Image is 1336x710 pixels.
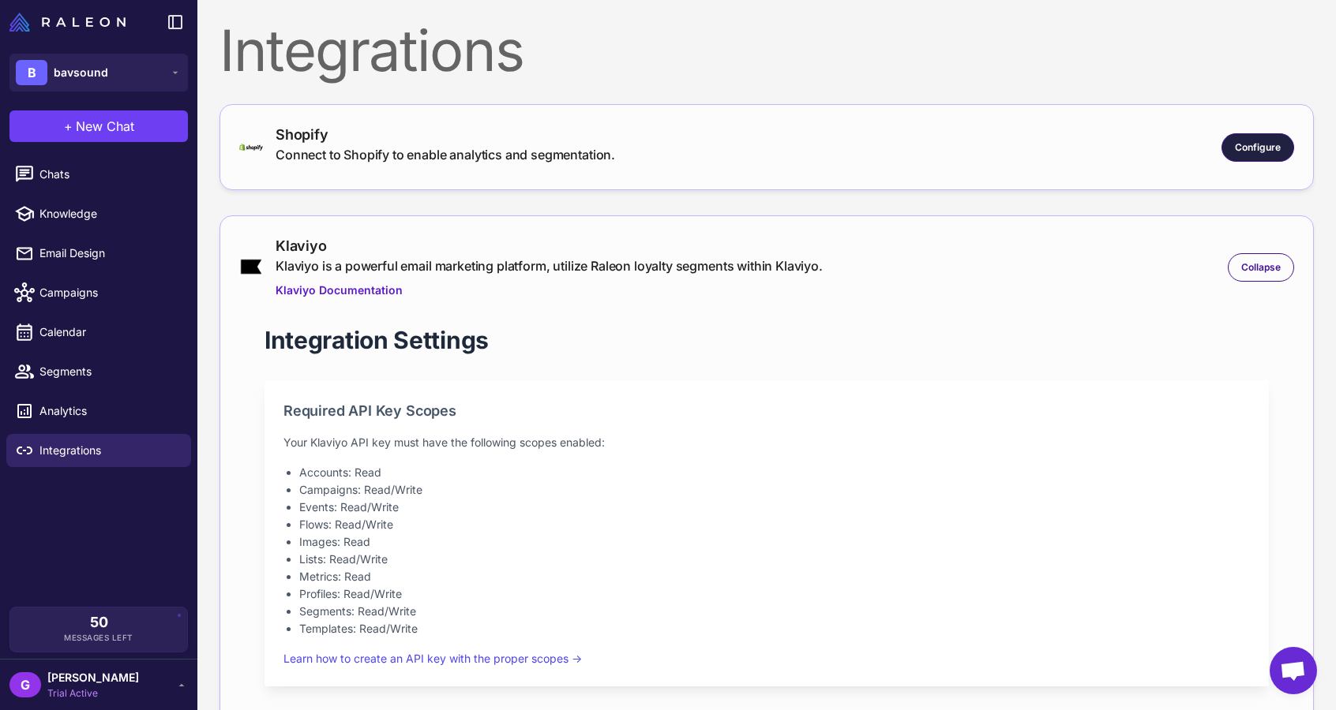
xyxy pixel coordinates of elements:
a: Klaviyo Documentation [276,282,823,299]
span: Chats [39,166,178,183]
li: Accounts: Read [299,464,1250,481]
a: Chats [6,158,191,191]
a: Calendar [6,316,191,349]
li: Campaigns: Read/Write [299,481,1250,499]
li: Images: Read [299,533,1250,551]
button: Bbavsound [9,54,188,92]
h1: Integration Settings [265,324,489,356]
h2: Required API Key Scopes [283,400,1250,421]
li: Lists: Read/Write [299,551,1250,568]
li: Metrics: Read [299,568,1250,585]
a: Segments [6,355,191,388]
a: Raleon Logo [9,13,132,32]
a: Analytics [6,394,191,428]
li: Templates: Read/Write [299,620,1250,637]
div: Integrations [220,22,1314,79]
span: + [64,117,73,136]
img: shopify-logo-primary-logo-456baa801ee66a0a435671082365958316831c9960c480451dd0330bcdae304f.svg [239,144,263,151]
li: Flows: Read/Write [299,516,1250,533]
a: Learn how to create an API key with the proper scopes → [283,652,582,665]
span: Calendar [39,323,178,341]
span: Collapse [1241,260,1281,275]
div: Klaviyo is a powerful email marketing platform, utilize Raleon loyalty segments within Klaviyo. [276,256,823,275]
span: Segments [39,363,178,380]
span: Integrations [39,442,178,459]
button: +New Chat [9,110,188,142]
img: klaviyo.png [239,258,263,275]
img: Raleon Logo [9,13,126,32]
a: Open chat [1270,647,1317,694]
span: 50 [90,615,108,630]
span: Campaigns [39,284,178,301]
li: Segments: Read/Write [299,603,1250,620]
div: Klaviyo [276,235,823,256]
a: Knowledge [6,197,191,230]
span: [PERSON_NAME] [47,669,139,686]
li: Events: Read/Write [299,499,1250,516]
div: Connect to Shopify to enable analytics and segmentation. [276,145,615,164]
a: Integrations [6,434,191,467]
span: Trial Active [47,686,139,701]
div: B [16,60,47,85]
span: New Chat [76,117,134,136]
p: Your Klaviyo API key must have the following scopes enabled: [283,434,1250,451]
span: Knowledge [39,205,178,222]
span: Configure [1235,140,1281,155]
span: Email Design [39,245,178,262]
li: Profiles: Read/Write [299,585,1250,603]
span: Messages Left [64,632,133,644]
div: Shopify [276,124,615,145]
div: G [9,672,41,697]
a: Campaigns [6,276,191,309]
span: bavsound [54,64,108,81]
a: Email Design [6,237,191,270]
span: Analytics [39,402,178,420]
